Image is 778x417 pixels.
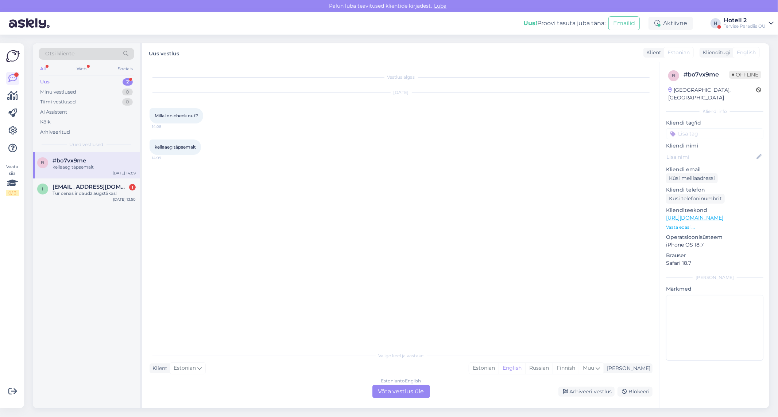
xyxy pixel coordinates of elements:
[553,363,579,374] div: Finnish
[666,224,763,231] p: Vaata edasi ...
[150,89,653,96] div: [DATE]
[53,190,136,197] div: Tur cenas ir daudz augstākas!
[666,252,763,259] p: Brauser
[643,49,661,56] div: Klient
[666,108,763,115] div: Kliendi info
[6,190,19,196] div: 0 / 3
[729,71,761,79] span: Offline
[122,98,133,106] div: 0
[155,144,196,150] span: kellaaeg täpsemalt
[432,3,449,9] span: Luba
[41,160,44,165] span: b
[39,64,47,74] div: All
[53,157,86,164] span: #bo7vx9me
[6,49,20,63] img: Askly Logo
[666,206,763,214] p: Klienditeekond
[149,48,179,58] label: Uus vestlus
[76,64,88,74] div: Web
[672,73,676,78] span: b
[123,78,133,86] div: 2
[684,70,729,79] div: # bo7vx9me
[40,129,70,136] div: Arhiveeritud
[666,274,763,281] div: [PERSON_NAME]
[174,364,196,372] span: Estonian
[700,49,731,56] div: Klienditugi
[155,113,198,118] span: Millal on check out?
[523,20,537,27] b: Uus!
[372,385,430,398] div: Võta vestlus üle
[150,353,653,359] div: Valige keel ja vastake
[152,155,179,161] span: 14:09
[525,363,553,374] div: Russian
[40,78,50,86] div: Uus
[523,19,605,28] div: Proovi tasuta juba täna:
[666,241,763,249] p: iPhone OS 18.7
[469,363,499,374] div: Estonian
[666,142,763,150] p: Kliendi nimi
[666,194,725,204] div: Küsi telefoninumbrit
[122,88,133,96] div: 0
[583,365,594,371] span: Muu
[666,259,763,267] p: Safari 18.7
[113,170,136,176] div: [DATE] 14:09
[666,128,763,139] input: Lisa tag
[113,197,136,202] div: [DATE] 13:50
[711,18,721,28] div: H
[666,186,763,194] p: Kliendi telefon
[724,17,774,29] a: Hotell 2Tervise Paradiis OÜ
[666,153,755,161] input: Lisa nimi
[150,365,167,372] div: Klient
[129,184,136,190] div: 1
[116,64,134,74] div: Socials
[6,164,19,196] div: Vaata siia
[724,17,766,23] div: Hotell 2
[737,49,756,56] span: English
[608,16,640,30] button: Emailid
[724,23,766,29] div: Tervise Paradiis OÜ
[381,378,421,384] div: Estonian to English
[666,233,763,241] p: Operatsioonisüsteem
[40,109,67,116] div: AI Assistent
[45,50,74,58] span: Otsi kliente
[40,118,51,126] div: Kõik
[666,173,718,183] div: Küsi meiliaadressi
[666,119,763,127] p: Kliendi tag'id
[53,164,136,170] div: kellaaeg täpsemalt
[666,285,763,293] p: Märkmed
[53,184,128,190] span: iveta.zvine@gmail.com
[666,215,723,221] a: [URL][DOMAIN_NAME]
[42,186,43,192] span: i
[667,49,690,56] span: Estonian
[40,88,76,96] div: Minu vestlused
[152,124,179,129] span: 14:08
[604,365,650,372] div: [PERSON_NAME]
[40,98,76,106] div: Tiimi vestlused
[668,86,756,102] div: [GEOGRAPHIC_DATA], [GEOGRAPHIC_DATA]
[150,74,653,80] div: Vestlus algas
[499,363,525,374] div: English
[649,17,693,30] div: Aktiivne
[558,387,615,397] div: Arhiveeri vestlus
[618,387,653,397] div: Blokeeri
[666,166,763,173] p: Kliendi email
[70,141,104,148] span: Uued vestlused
